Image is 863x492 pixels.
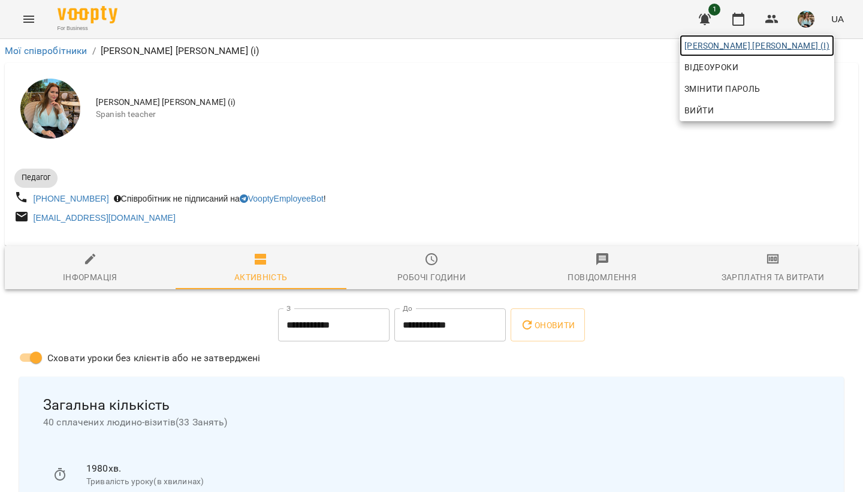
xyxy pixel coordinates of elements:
a: Відеоуроки [680,56,743,78]
a: Змінити пароль [680,78,834,100]
span: [PERSON_NAME] [PERSON_NAME] (і) [684,38,829,53]
span: Вийти [684,103,714,118]
button: Вийти [680,100,834,121]
span: Змінити пароль [684,82,829,96]
a: [PERSON_NAME] [PERSON_NAME] (і) [680,35,834,56]
span: Відеоуроки [684,60,738,74]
